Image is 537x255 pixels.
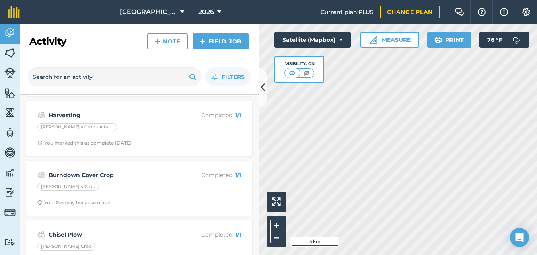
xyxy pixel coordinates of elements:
[8,6,20,18] img: fieldmargin Logo
[4,27,16,39] img: svg+xml;base64,PD94bWwgdmVyc2lvbj0iMS4wIiBlbmNvZGluZz0idXRmLTgiPz4KPCEtLSBHZW5lcmF0b3I6IEFkb2JlIE...
[29,35,66,48] h2: Activity
[37,200,112,206] div: You: Respray because of rain
[205,67,251,86] button: Filters
[120,7,177,17] span: [GEOGRAPHIC_DATA]
[178,230,241,239] p: Completed :
[189,72,197,82] img: svg+xml;base64,PHN2ZyB4bWxucz0iaHR0cDovL3d3dy53My5vcmcvMjAwMC9zdmciIHdpZHRoPSIxOSIgaGVpZ2h0PSIyNC...
[37,140,43,145] img: Clock with arrow pointing clockwise
[287,69,297,77] img: svg+xml;base64,PHN2ZyB4bWxucz0iaHR0cDovL3d3dy53My5vcmcvMjAwMC9zdmciIHdpZHRoPSI1MCIgaGVpZ2h0PSI0MC...
[4,186,16,198] img: svg+xml;base64,PD94bWwgdmVyc2lvbj0iMS4wIiBlbmNvZGluZz0idXRmLTgiPz4KPCEtLSBHZW5lcmF0b3I6IEFkb2JlIE...
[235,112,241,119] strong: 1 / 1
[380,6,440,18] a: Change plan
[477,8,486,16] img: A question mark icon
[508,32,524,48] img: svg+xml;base64,PD94bWwgdmVyc2lvbj0iMS4wIiBlbmNvZGluZz0idXRmLTgiPz4KPCEtLSBHZW5lcmF0b3I6IEFkb2JlIE...
[500,7,508,17] img: svg+xml;base64,PHN2ZyB4bWxucz0iaHR0cDovL3d3dy53My5vcmcvMjAwMC9zdmciIHdpZHRoPSIxNyIgaGVpZ2h0PSIxNy...
[321,8,374,16] span: Current plan : PLUS
[37,140,132,146] div: You marked this as complete [DATE]
[28,67,201,86] input: Search for an activity
[487,32,502,48] span: 76 ° F
[222,73,245,81] span: Filters
[198,7,214,17] span: 2026
[270,220,282,231] button: +
[4,207,16,218] img: svg+xml;base64,PD94bWwgdmVyc2lvbj0iMS4wIiBlbmNvZGluZz0idXRmLTgiPz4KPCEtLSBHZW5lcmF0b3I6IEFkb2JlIE...
[510,228,529,247] div: Open Intercom Messenger
[37,110,45,120] img: svg+xml;base64,PD94bWwgdmVyc2lvbj0iMS4wIiBlbmNvZGluZz0idXRmLTgiPz4KPCEtLSBHZW5lcmF0b3I6IEFkb2JlIE...
[270,231,282,243] button: –
[455,8,464,16] img: Two speech bubbles overlapping with the left bubble in the forefront
[369,36,377,44] img: Ruler icon
[31,165,247,211] a: Burndown Cover CropCompleted: 1/1[PERSON_NAME]’s CropClock with arrow pointing clockwiseYou: Resp...
[274,32,351,48] button: Satellite (Mapbox)
[4,47,16,59] img: svg+xml;base64,PHN2ZyB4bWxucz0iaHR0cDovL3d3dy53My5vcmcvMjAwMC9zdmciIHdpZHRoPSI1NiIgaGVpZ2h0PSI2MC...
[479,32,529,48] button: 76 °F
[4,127,16,139] img: svg+xml;base64,PD94bWwgdmVyc2lvbj0iMS4wIiBlbmNvZGluZz0idXRmLTgiPz4KPCEtLSBHZW5lcmF0b3I6IEFkb2JlIE...
[37,123,117,131] div: [PERSON_NAME]’s Crop - Alfalfa
[427,32,472,48] button: Print
[193,33,249,49] a: Field Job
[235,171,241,178] strong: 1 / 1
[31,106,247,151] a: HarvestingCompleted: 1/1[PERSON_NAME]’s Crop - AlfalfaClock with arrow pointing clockwiseYou mark...
[178,111,241,120] p: Completed :
[4,87,16,99] img: svg+xml;base64,PHN2ZyB4bWxucz0iaHR0cDovL3d3dy53My5vcmcvMjAwMC9zdmciIHdpZHRoPSI1NiIgaGVpZ2h0PSI2MC...
[178,171,241,179] p: Completed :
[272,197,281,206] img: Four arrows, one pointing top left, one top right, one bottom right and the last bottom left
[49,230,175,239] strong: Chisel Plow
[37,170,45,180] img: svg+xml;base64,PD94bWwgdmVyc2lvbj0iMS4wIiBlbmNvZGluZz0idXRmLTgiPz4KPCEtLSBHZW5lcmF0b3I6IEFkb2JlIE...
[284,61,315,67] div: Visibility: On
[302,69,311,77] img: svg+xml;base64,PHN2ZyB4bWxucz0iaHR0cDovL3d3dy53My5vcmcvMjAwMC9zdmciIHdpZHRoPSI1MCIgaGVpZ2h0PSI0MC...
[4,67,16,78] img: svg+xml;base64,PD94bWwgdmVyc2lvbj0iMS4wIiBlbmNvZGluZz0idXRmLTgiPz4KPCEtLSBHZW5lcmF0b3I6IEFkb2JlIE...
[521,8,531,16] img: A cog icon
[4,107,16,119] img: svg+xml;base64,PHN2ZyB4bWxucz0iaHR0cDovL3d3dy53My5vcmcvMjAwMC9zdmciIHdpZHRoPSI1NiIgaGVpZ2h0PSI2MC...
[154,37,160,46] img: svg+xml;base64,PHN2ZyB4bWxucz0iaHR0cDovL3d3dy53My5vcmcvMjAwMC9zdmciIHdpZHRoPSIxNCIgaGVpZ2h0PSIyNC...
[360,32,419,48] button: Measure
[49,111,175,120] strong: Harvesting
[200,37,205,46] img: svg+xml;base64,PHN2ZyB4bWxucz0iaHR0cDovL3d3dy53My5vcmcvMjAwMC9zdmciIHdpZHRoPSIxNCIgaGVpZ2h0PSIyNC...
[37,243,95,251] div: [PERSON_NAME] Crop
[4,239,16,246] img: svg+xml;base64,PD94bWwgdmVyc2lvbj0iMS4wIiBlbmNvZGluZz0idXRmLTgiPz4KPCEtLSBHZW5lcmF0b3I6IEFkb2JlIE...
[235,231,241,238] strong: 1 / 1
[4,147,16,159] img: svg+xml;base64,PD94bWwgdmVyc2lvbj0iMS4wIiBlbmNvZGluZz0idXRmLTgiPz4KPCEtLSBHZW5lcmF0b3I6IEFkb2JlIE...
[37,183,99,191] div: [PERSON_NAME]’s Crop
[37,230,45,239] img: svg+xml;base64,PD94bWwgdmVyc2lvbj0iMS4wIiBlbmNvZGluZz0idXRmLTgiPz4KPCEtLSBHZW5lcmF0b3I6IEFkb2JlIE...
[434,35,442,45] img: svg+xml;base64,PHN2ZyB4bWxucz0iaHR0cDovL3d3dy53My5vcmcvMjAwMC9zdmciIHdpZHRoPSIxOSIgaGVpZ2h0PSIyNC...
[49,171,175,179] strong: Burndown Cover Crop
[4,167,16,178] img: svg+xml;base64,PD94bWwgdmVyc2lvbj0iMS4wIiBlbmNvZGluZz0idXRmLTgiPz4KPCEtLSBHZW5lcmF0b3I6IEFkb2JlIE...
[37,200,43,205] img: Clock with arrow pointing clockwise
[147,33,188,49] a: Note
